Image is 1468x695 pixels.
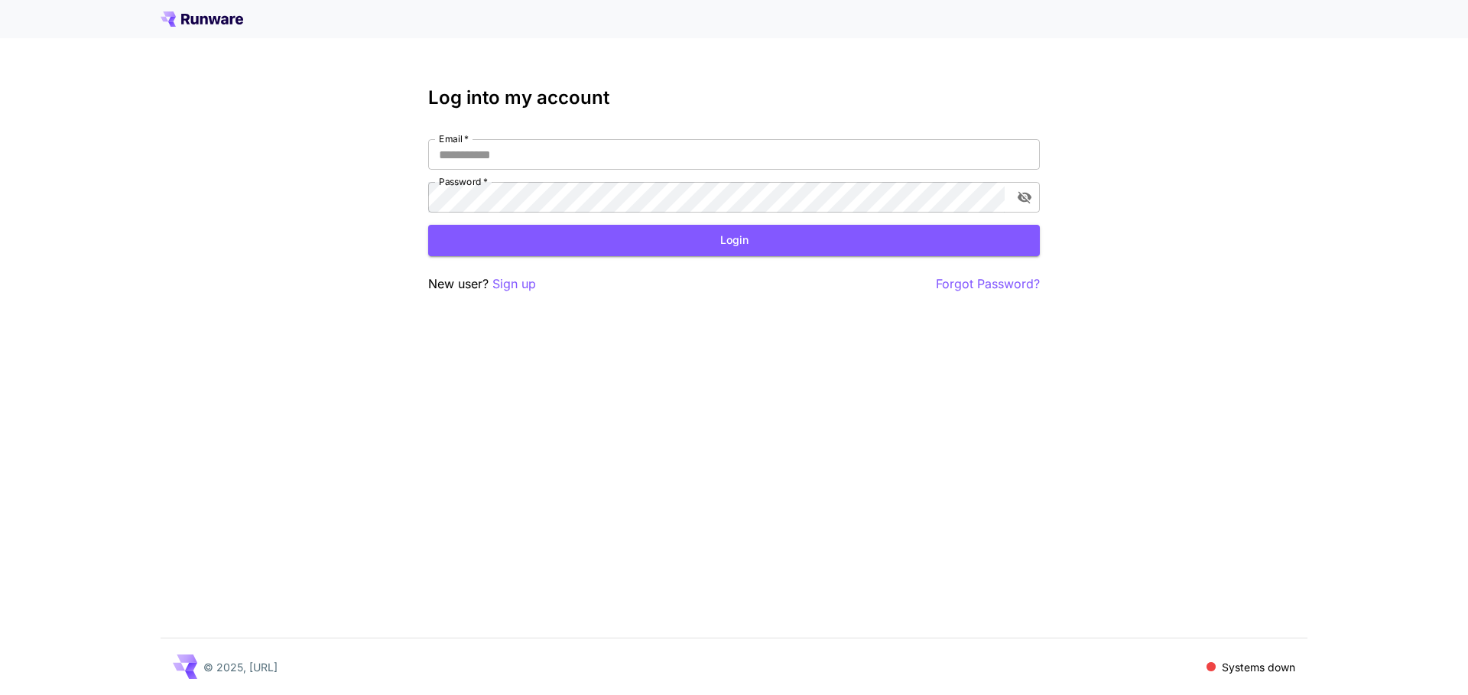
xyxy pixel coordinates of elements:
p: © 2025, [URL] [203,659,278,675]
p: New user? [428,274,536,294]
label: Email [439,132,469,145]
button: Sign up [492,274,536,294]
button: Forgot Password? [936,274,1040,294]
button: toggle password visibility [1011,183,1038,211]
p: Systems down [1222,659,1295,675]
label: Password [439,175,488,188]
button: Login [428,225,1040,256]
h3: Log into my account [428,87,1040,109]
